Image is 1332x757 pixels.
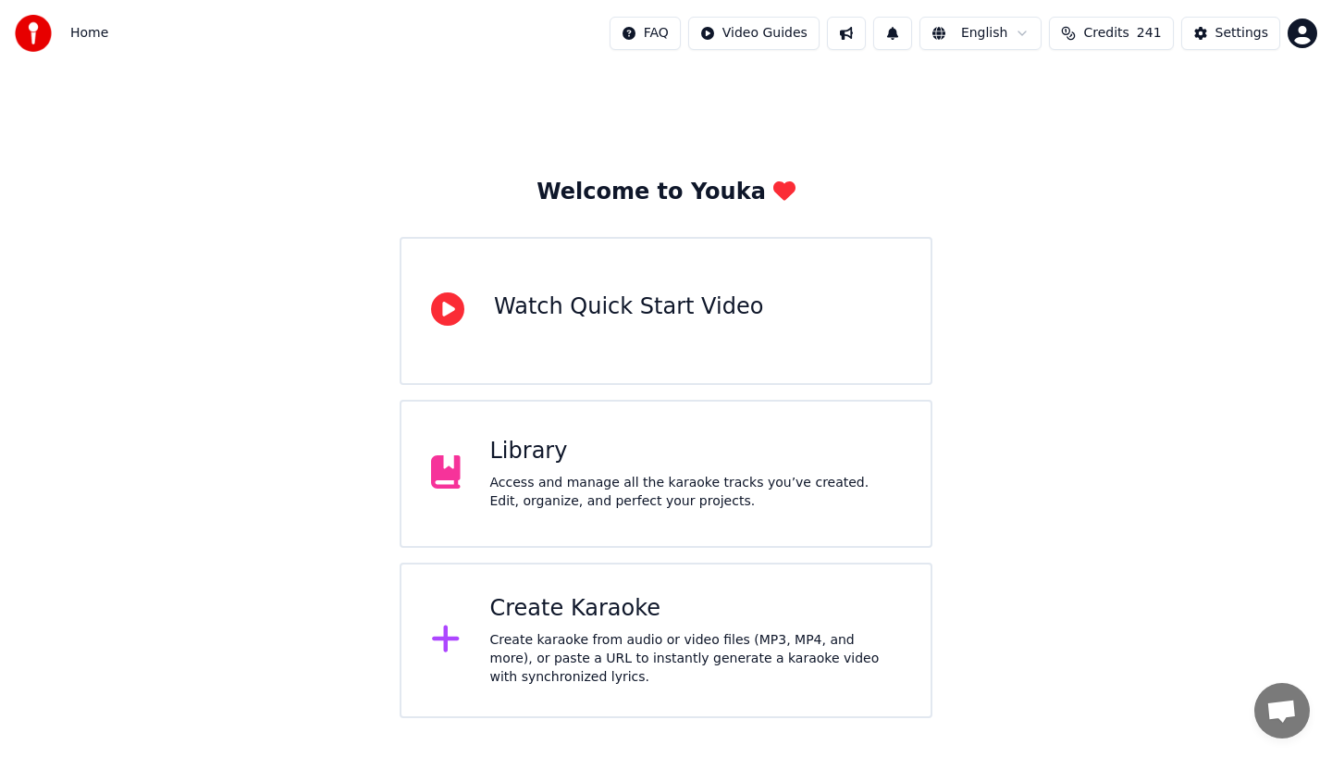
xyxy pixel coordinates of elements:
div: Settings [1215,24,1268,43]
button: FAQ [610,17,681,50]
img: youka [15,15,52,52]
div: Library [490,437,902,466]
div: Create Karaoke [490,594,902,624]
button: Video Guides [688,17,820,50]
button: Credits241 [1049,17,1173,50]
div: Welcome to Youka [536,178,795,207]
button: Settings [1181,17,1280,50]
span: Credits [1083,24,1128,43]
nav: breadcrumb [70,24,108,43]
span: 241 [1137,24,1162,43]
div: Create karaoke from audio or video files (MP3, MP4, and more), or paste a URL to instantly genera... [490,631,902,687]
div: Watch Quick Start Video [494,292,763,322]
div: Open chat [1254,683,1310,738]
div: Access and manage all the karaoke tracks you’ve created. Edit, organize, and perfect your projects. [490,474,902,511]
span: Home [70,24,108,43]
